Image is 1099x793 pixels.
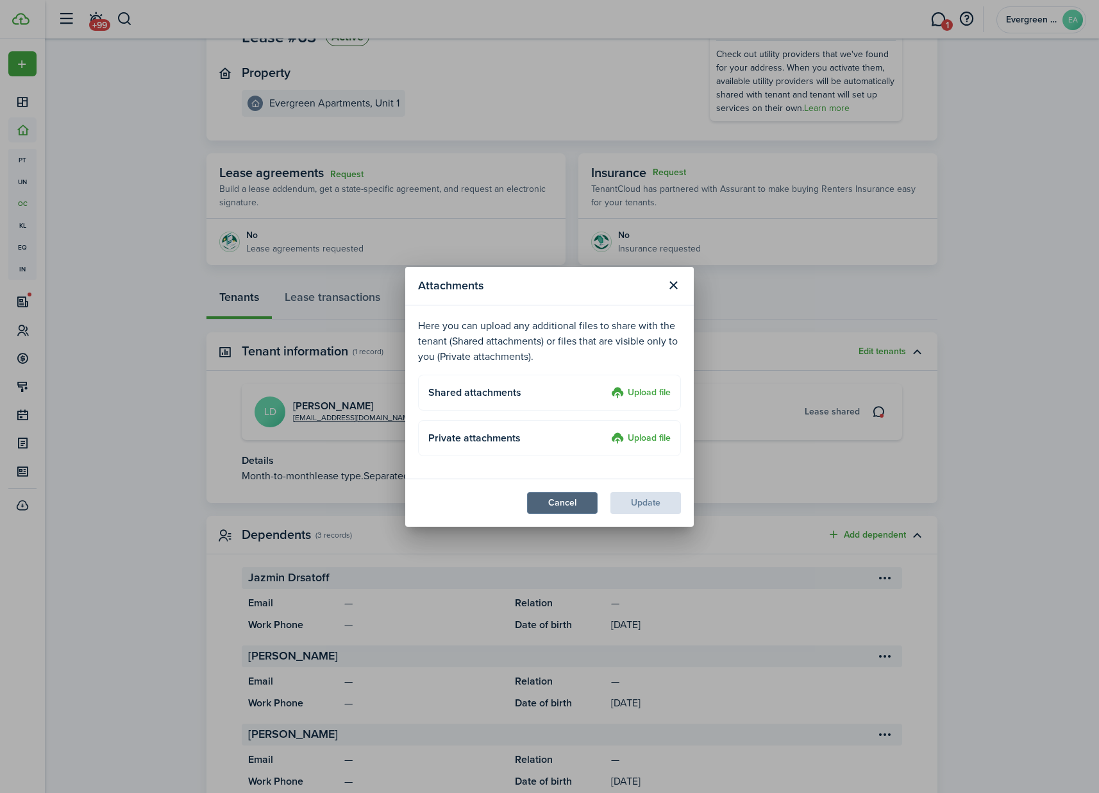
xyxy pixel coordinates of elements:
[428,385,607,400] h4: Shared attachments
[418,318,681,364] p: Here you can upload any additional files to share with the tenant (Shared attachments) or files t...
[662,275,684,296] button: Close modal
[428,431,607,446] h4: Private attachments
[418,273,659,298] modal-title: Attachments
[527,492,598,514] button: Cancel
